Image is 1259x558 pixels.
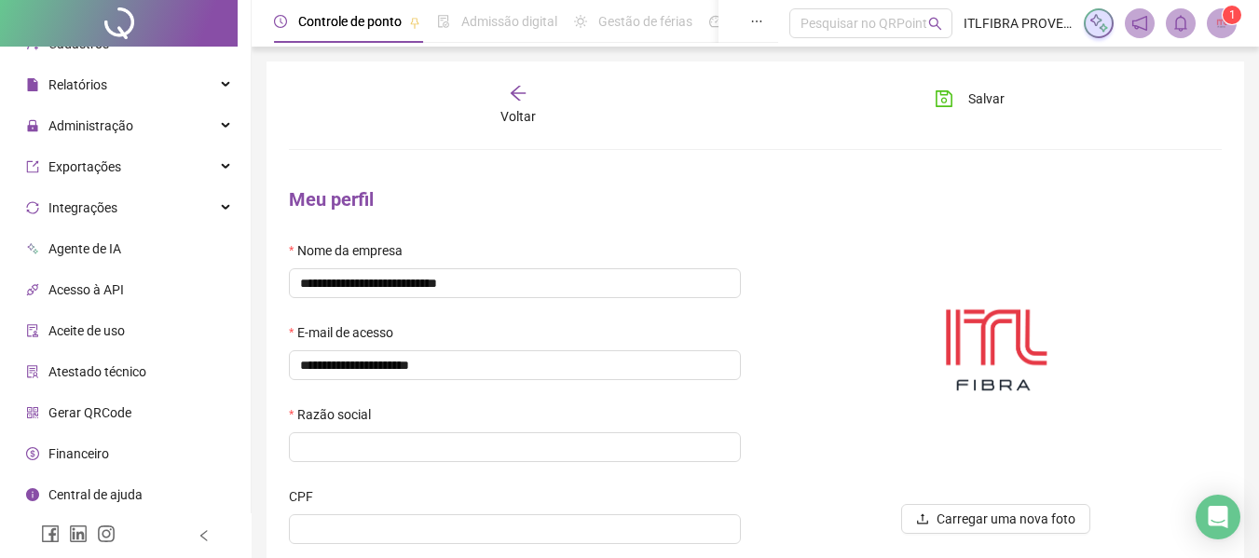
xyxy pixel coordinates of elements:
img: 38576 [1208,9,1236,37]
span: export [26,160,39,173]
span: file [26,78,39,91]
span: Administração [48,118,133,133]
label: Razão social [289,404,383,425]
span: facebook [41,524,60,543]
img: sparkle-icon.fc2bf0ac1784a2077858766a79e2daf3.svg [1088,13,1109,34]
span: Central de ajuda [48,487,143,502]
div: Open Intercom Messenger [1196,495,1240,539]
span: clock-circle [274,15,287,28]
img: 38576 [857,211,1135,488]
span: qrcode [26,406,39,419]
span: left [198,529,211,542]
span: solution [26,365,39,378]
span: Salvar [968,88,1005,109]
span: Atestado técnico [48,364,146,379]
span: file-done [437,15,450,28]
button: Salvar [921,84,1019,114]
span: Relatórios [48,77,107,92]
span: pushpin [409,17,420,28]
span: audit [26,324,39,337]
span: lock [26,119,39,132]
sup: Atualize o seu contato no menu Meus Dados [1223,6,1241,24]
span: api [26,283,39,296]
span: ellipsis [750,15,763,28]
label: Nome da empresa [289,240,415,261]
span: ITLFIBRA PROVEDOR DE INTERNET [964,13,1073,34]
span: Voltar [500,109,536,124]
span: search [928,17,942,31]
span: info-circle [26,488,39,501]
span: Admissão digital [461,14,557,29]
span: 1 [1229,8,1236,21]
span: Financeiro [48,446,109,461]
span: Gestão de férias [598,14,692,29]
span: Agente de IA [48,241,121,256]
label: E-mail de acesso [289,322,405,343]
span: linkedin [69,524,88,543]
button: uploadCarregar uma nova foto [901,504,1090,534]
span: Controle de ponto [298,14,402,29]
span: sun [574,15,587,28]
span: Integrações [48,200,117,215]
span: Gerar QRCode [48,405,131,420]
h4: Meu perfil [289,186,741,212]
span: save [935,89,953,108]
span: Carregar uma nova foto [937,509,1075,529]
label: CPF [289,486,325,507]
span: instagram [97,524,116,543]
span: Acesso à API [48,282,124,297]
span: arrow-left [509,84,527,102]
span: dollar [26,447,39,460]
span: Exportações [48,159,121,174]
span: dashboard [709,15,722,28]
span: upload [916,512,929,525]
span: Aceite de uso [48,323,125,338]
span: sync [26,201,39,214]
span: bell [1172,15,1189,32]
span: notification [1131,15,1148,32]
